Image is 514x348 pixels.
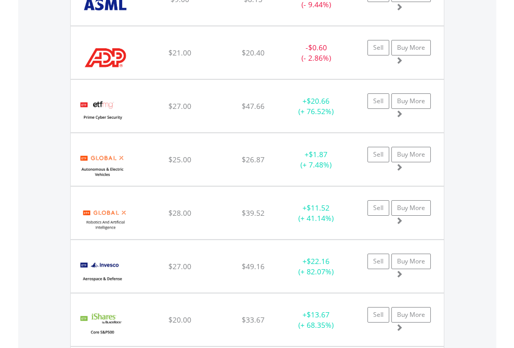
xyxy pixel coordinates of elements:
[76,146,128,183] img: EQU.US.DRIV.png
[284,256,349,277] div: + (+ 82.07%)
[76,200,136,236] img: EQU.US.BOTZ.png
[242,315,265,325] span: $33.67
[242,261,265,271] span: $49.16
[367,93,389,109] a: Sell
[391,200,431,216] a: Buy More
[284,310,349,330] div: + (+ 68.35%)
[168,101,191,111] span: $27.00
[76,39,135,76] img: EQU.US.ADP.png
[307,96,330,106] span: $20.66
[168,48,191,58] span: $21.00
[242,155,265,164] span: $26.87
[307,310,330,319] span: $13.67
[284,203,349,224] div: + (+ 41.14%)
[391,307,431,323] a: Buy More
[307,256,330,266] span: $22.16
[168,208,191,218] span: $28.00
[307,203,330,213] span: $11.52
[309,149,327,159] span: $1.87
[367,307,389,323] a: Sell
[391,147,431,162] a: Buy More
[391,40,431,55] a: Buy More
[168,155,191,164] span: $25.00
[76,307,128,343] img: EQU.US.IVV.png
[391,93,431,109] a: Buy More
[367,40,389,55] a: Sell
[284,43,349,63] div: - (- 2.86%)
[242,208,265,218] span: $39.52
[284,96,349,117] div: + (+ 76.52%)
[367,254,389,269] a: Sell
[391,254,431,269] a: Buy More
[76,93,128,130] img: EQU.US.HACK.png
[367,200,389,216] a: Sell
[76,253,128,290] img: EQU.US.PPA.png
[168,315,191,325] span: $20.00
[308,43,327,52] span: $0.60
[284,149,349,170] div: + (+ 7.48%)
[242,101,265,111] span: $47.66
[242,48,265,58] span: $20.40
[168,261,191,271] span: $27.00
[367,147,389,162] a: Sell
